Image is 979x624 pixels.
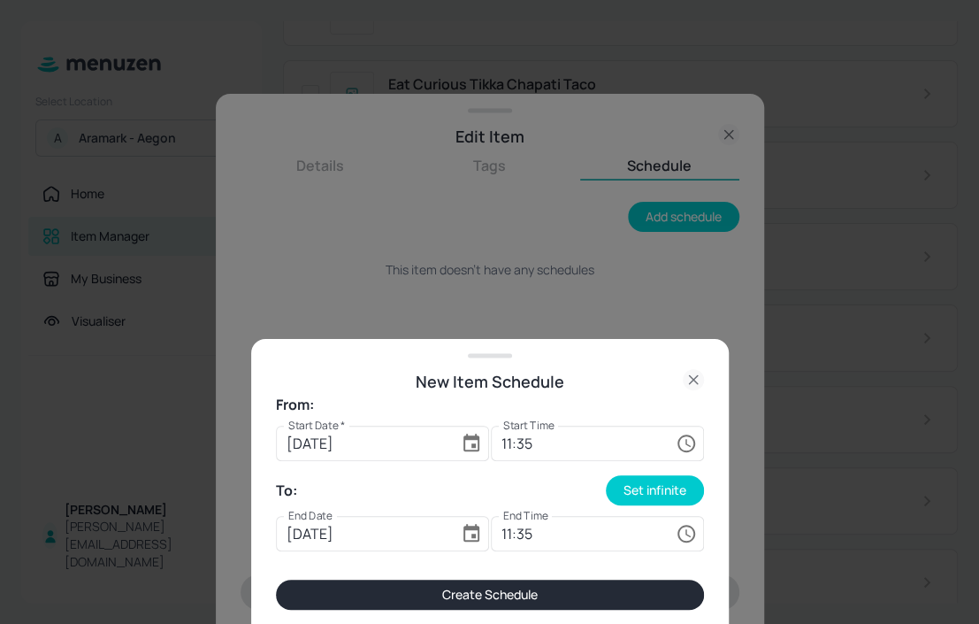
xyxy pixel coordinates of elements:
[276,516,454,551] input: YYYY-MM-DD
[276,394,704,415] div: From:
[503,508,548,523] label: End Time
[276,369,704,394] div: New Item Schedule
[503,418,555,433] label: Start Time
[669,426,704,461] button: Choose time, selected time is 11:35 AM
[288,508,333,523] label: End Date
[276,426,454,461] input: YYYY-MM-DD
[276,580,704,610] button: Create Schedule
[491,516,669,551] input: hh:mm
[276,480,297,501] div: To:
[606,475,704,505] button: Set infinite
[669,516,704,551] button: Choose time, selected time is 11:35 AM
[454,516,489,551] button: Choose date, selected date is Aug 19, 2025
[454,426,489,461] button: Choose date, selected date is Aug 12, 2025
[491,426,669,461] input: hh:mm
[288,418,345,433] label: Start Date *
